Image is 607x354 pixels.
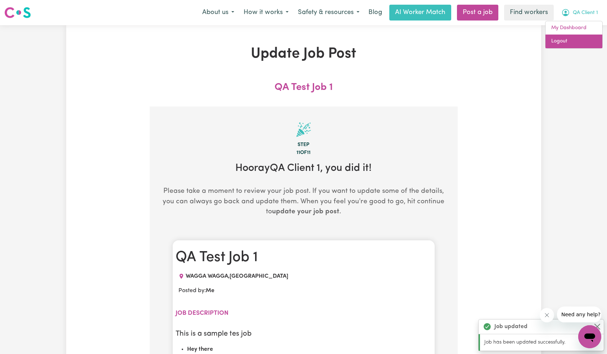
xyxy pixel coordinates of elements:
[161,149,446,157] div: 11 of 11
[545,35,602,48] a: Logout
[545,21,603,49] div: My Account
[176,249,432,266] h1: QA Test Job 1
[504,5,554,21] a: Find workers
[573,9,598,17] span: QA Client 1
[176,309,432,317] h2: Job description
[161,162,446,175] h2: Hooray QA Client 1 , you did it!
[545,21,602,35] a: My Dashboard
[176,328,432,339] p: This is a sample tes job
[4,6,31,19] img: Careseekers logo
[557,307,601,322] iframe: Message from company
[187,345,432,354] li: Hey there
[389,5,451,21] a: AI Worker Match
[457,5,498,21] a: Post a job
[484,339,599,346] p: Job has been updated successfully.
[578,325,601,348] iframe: Button to launch messaging window
[150,80,458,95] div: QA Test Job 1
[557,5,603,20] button: My Account
[206,288,214,294] b: Me
[540,308,554,322] iframe: Close message
[239,5,293,20] button: How it works
[593,322,602,331] button: Close
[494,322,527,331] strong: Job updated
[161,186,446,217] p: Please take a moment to review your job post. If you want to update some of the details, you can ...
[4,4,31,21] a: Careseekers logo
[186,273,288,279] span: WAGGA WAGGA , [GEOGRAPHIC_DATA]
[178,288,214,294] span: Posted by:
[293,5,364,20] button: Safety & resources
[150,45,458,63] h1: Update Job Post
[272,208,339,215] b: update your job post
[176,272,291,281] div: Job location: WAGGA WAGGA, New South Wales
[364,5,386,21] a: Blog
[198,5,239,20] button: About us
[161,141,446,149] div: Step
